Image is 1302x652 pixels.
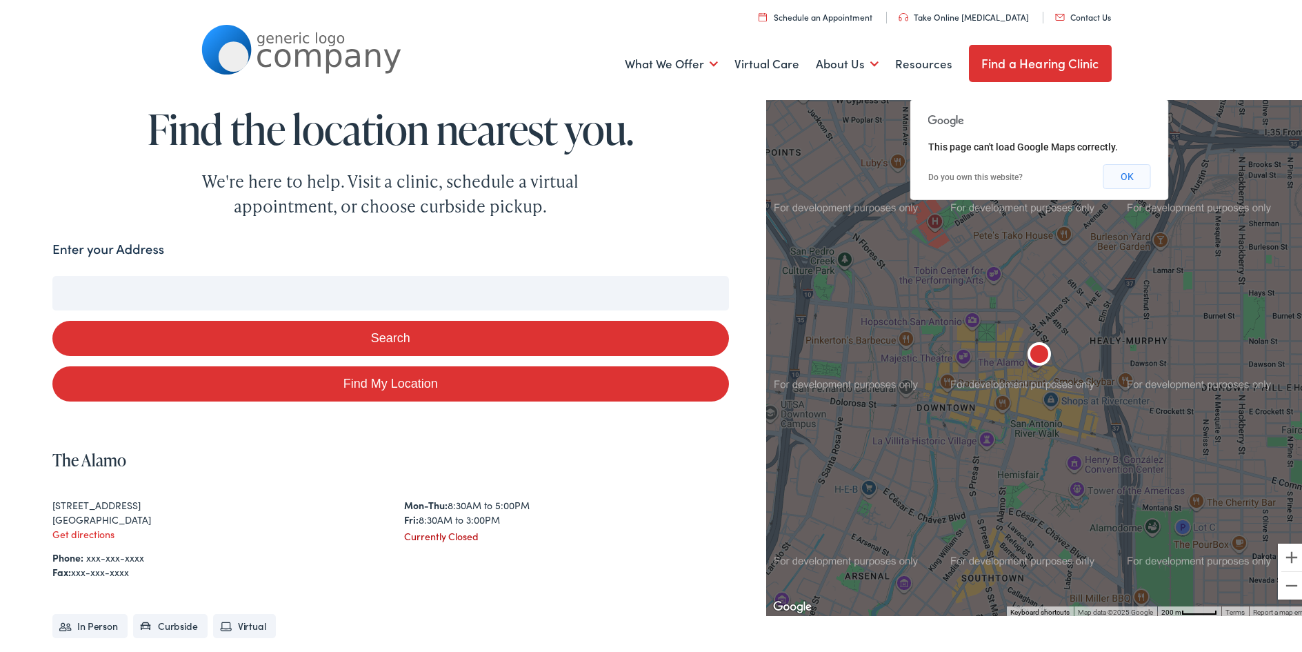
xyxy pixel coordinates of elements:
[1161,606,1181,613] span: 200 m
[52,524,114,538] a: Get directions
[928,170,1023,179] a: Do you own this website?
[213,611,276,635] li: Virtual
[928,139,1118,150] span: This page can't load Google Maps correctly.
[52,562,728,577] div: xxx-xxx-xxxx
[52,562,71,576] strong: Fax:
[759,10,767,19] img: utility icon
[52,273,728,308] input: Enter your address or zip code
[404,495,729,524] div: 8:30AM to 5:00PM 8:30AM to 3:00PM
[770,595,815,613] img: Google
[52,548,83,562] strong: Phone:
[52,446,126,468] a: The Alamo
[404,510,419,524] strong: Fri:
[625,36,718,87] a: What We Offer
[1010,605,1070,615] button: Keyboard shortcuts
[1157,604,1221,613] button: Map Scale: 200 m per 48 pixels
[759,8,872,20] a: Schedule an Appointment
[404,526,729,541] div: Currently Closed
[969,42,1112,79] a: Find a Hearing Clinic
[1055,8,1111,20] a: Contact Us
[52,510,377,524] div: [GEOGRAPHIC_DATA]
[52,495,377,510] div: [STREET_ADDRESS]
[770,595,815,613] a: Open this area in Google Maps (opens a new window)
[133,611,208,635] li: Curbside
[170,166,611,216] div: We're here to help. Visit a clinic, schedule a virtual appointment, or choose curbside pickup.
[1055,11,1065,18] img: utility icon
[1103,161,1151,186] button: OK
[1078,606,1153,613] span: Map data ©2025 Google
[1023,337,1056,370] div: The Alamo
[899,10,908,19] img: utility icon
[52,237,164,257] label: Enter your Address
[899,8,1029,20] a: Take Online [MEDICAL_DATA]
[895,36,952,87] a: Resources
[816,36,879,87] a: About Us
[1225,606,1245,613] a: Terms (opens in new tab)
[52,611,128,635] li: In Person
[52,103,728,149] h1: Find the location nearest you.
[734,36,799,87] a: Virtual Care
[52,318,728,353] button: Search
[86,548,144,562] a: xxx-xxx-xxxx
[52,364,728,399] a: Find My Location
[404,495,448,509] strong: Mon-Thu:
